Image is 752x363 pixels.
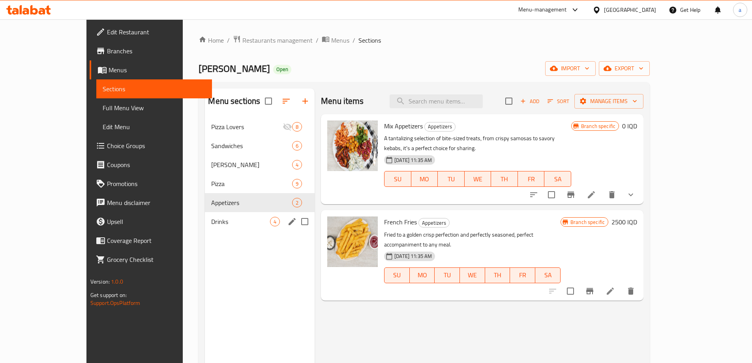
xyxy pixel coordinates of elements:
div: Menu-management [518,5,567,15]
span: [DATE] 11:35 AM [391,252,435,260]
a: Full Menu View [96,98,212,117]
span: Manage items [581,96,637,106]
span: a [739,6,741,14]
a: Promotions [90,174,212,193]
p: A tantalizing selection of bite-sized treats, from crispy samosas to savory kebabs, it's a perfec... [384,134,571,153]
svg: Show Choices [626,190,636,199]
span: Edit Restaurant [107,27,206,37]
div: Appetizers [211,198,292,207]
span: FR [513,269,532,281]
span: Promotions [107,179,206,188]
span: Version: [90,276,110,287]
span: Appetizers [419,218,449,228]
a: Coverage Report [90,231,212,250]
span: 1.0.0 [111,276,123,287]
li: / [316,36,319,45]
button: TH [485,267,510,283]
button: FR [518,171,545,187]
button: WE [465,171,491,187]
a: Choice Groups [90,136,212,155]
span: import [551,64,589,73]
span: Sandwiches [211,141,292,150]
span: Get support on: [90,290,127,300]
span: 4 [270,218,279,226]
button: SU [384,267,410,283]
span: Drinks [211,217,270,226]
input: search [390,94,483,108]
div: Appetizers [424,122,456,132]
span: Sections [358,36,381,45]
span: Sort [548,97,569,106]
span: Upsell [107,217,206,226]
a: Edit menu item [587,190,596,199]
span: TH [488,269,507,281]
div: Appetizers [418,218,450,228]
span: export [605,64,643,73]
button: WE [460,267,485,283]
div: [PERSON_NAME]4 [205,155,315,174]
span: Edit Menu [103,122,206,132]
span: Sections [103,84,206,94]
img: French Fries [327,216,378,267]
p: Fried to a golden crisp perfection and perfectly seasoned, perfect accompaniment to any meal. [384,230,561,250]
span: TH [494,173,515,185]
a: Grocery Checklist [90,250,212,269]
button: edit [286,216,298,228]
h6: 2500 IQD [611,216,637,228]
div: Open [273,65,291,74]
div: items [292,141,302,150]
span: Branches [107,46,206,56]
span: Open [273,66,291,73]
a: Edit menu item [606,286,615,296]
a: Restaurants management [233,35,313,45]
span: Choice Groups [107,141,206,150]
a: Menu disclaimer [90,193,212,212]
button: TH [491,171,518,187]
span: Menus [109,65,206,75]
button: export [599,61,650,76]
button: sort-choices [524,185,543,204]
div: items [292,179,302,188]
li: / [353,36,355,45]
a: Menus [322,35,349,45]
span: TU [441,173,461,185]
h2: Menu items [321,95,364,107]
span: Menus [331,36,349,45]
button: SA [544,171,571,187]
div: Drinks4edit [205,212,315,231]
button: show more [621,185,640,204]
span: Select all sections [260,93,277,109]
div: Pizza [211,179,292,188]
button: SU [384,171,411,187]
span: MO [413,269,432,281]
li: / [227,36,230,45]
svg: Inactive section [283,122,292,132]
span: Grocery Checklist [107,255,206,264]
span: Sort sections [277,92,296,111]
a: Branches [90,41,212,60]
button: delete [621,282,640,301]
span: Pizza Lovers [211,122,283,132]
span: Add item [517,95,542,107]
span: 8 [293,123,302,131]
span: Mix Appetizers [384,120,423,132]
span: [PERSON_NAME] [199,60,270,77]
div: items [292,198,302,207]
a: Upsell [90,212,212,231]
span: SU [388,173,408,185]
div: Appetizers2 [205,193,315,212]
div: [GEOGRAPHIC_DATA] [604,6,656,14]
span: 2 [293,199,302,207]
button: Branch-specific-item [561,185,580,204]
button: TU [435,267,460,283]
div: items [292,122,302,132]
a: Edit Menu [96,117,212,136]
button: FR [510,267,535,283]
span: WE [468,173,488,185]
button: delete [602,185,621,204]
span: 9 [293,180,302,188]
span: SA [538,269,557,281]
a: Coupons [90,155,212,174]
span: SA [548,173,568,185]
div: Pizza9 [205,174,315,193]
